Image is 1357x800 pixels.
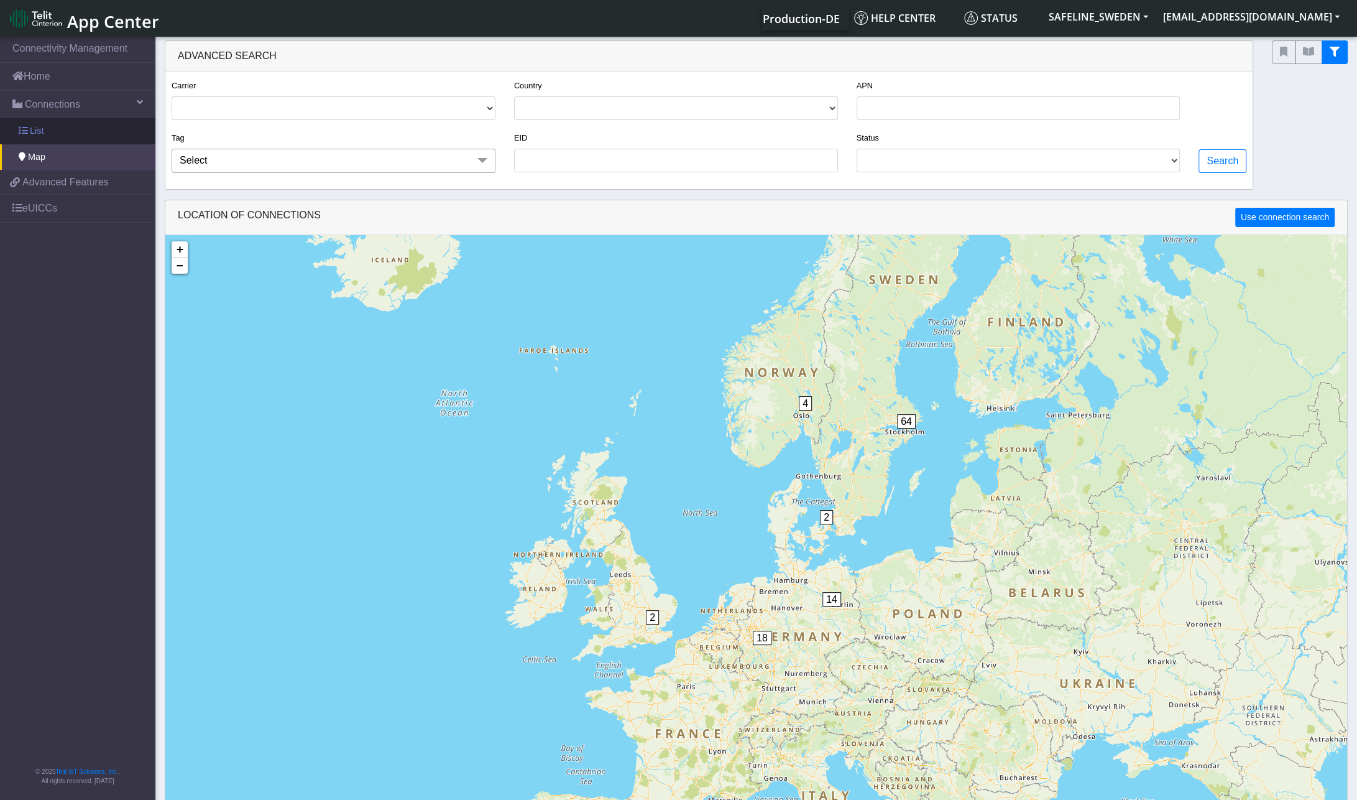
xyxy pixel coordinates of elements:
span: 2 [820,510,833,524]
span: 14 [822,592,841,607]
a: Zoom in [172,241,188,258]
span: Status [964,11,1018,25]
div: LOCATION OF CONNECTIONS [165,200,1347,235]
label: Country [514,80,542,91]
a: Your current platform instance [762,6,839,30]
img: logo-telit-cinterion-gw-new.png [10,9,62,29]
span: Production-DE [763,11,840,26]
button: Use connection search [1235,208,1335,227]
span: List [30,124,44,138]
span: 4 [799,396,812,411]
img: knowledge.svg [854,11,868,25]
label: EID [514,132,527,144]
a: Status [959,6,1041,30]
a: Help center [849,6,959,30]
a: App Center [10,5,157,32]
div: Advanced Search [165,41,1253,72]
span: Advanced Features [22,175,109,190]
div: fitlers menu [1272,40,1348,64]
span: Map [28,151,45,164]
a: Zoom out [172,258,188,274]
span: 18 [753,631,771,645]
button: [EMAIL_ADDRESS][DOMAIN_NAME] [1156,6,1347,28]
a: Telit IoT Solutions, Inc. [56,768,118,775]
button: SAFELINE_SWEDEN [1041,6,1156,28]
span: 64 [897,414,916,429]
span: App Center [67,10,159,33]
label: APN [857,80,873,91]
span: Select [180,155,207,165]
label: Carrier [172,80,196,91]
span: Help center [854,11,936,25]
span: Connections [25,97,80,112]
label: Tag [172,132,185,144]
label: Status [857,132,879,144]
img: status.svg [964,11,978,25]
button: Search [1198,149,1246,173]
span: 2 [646,610,659,625]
